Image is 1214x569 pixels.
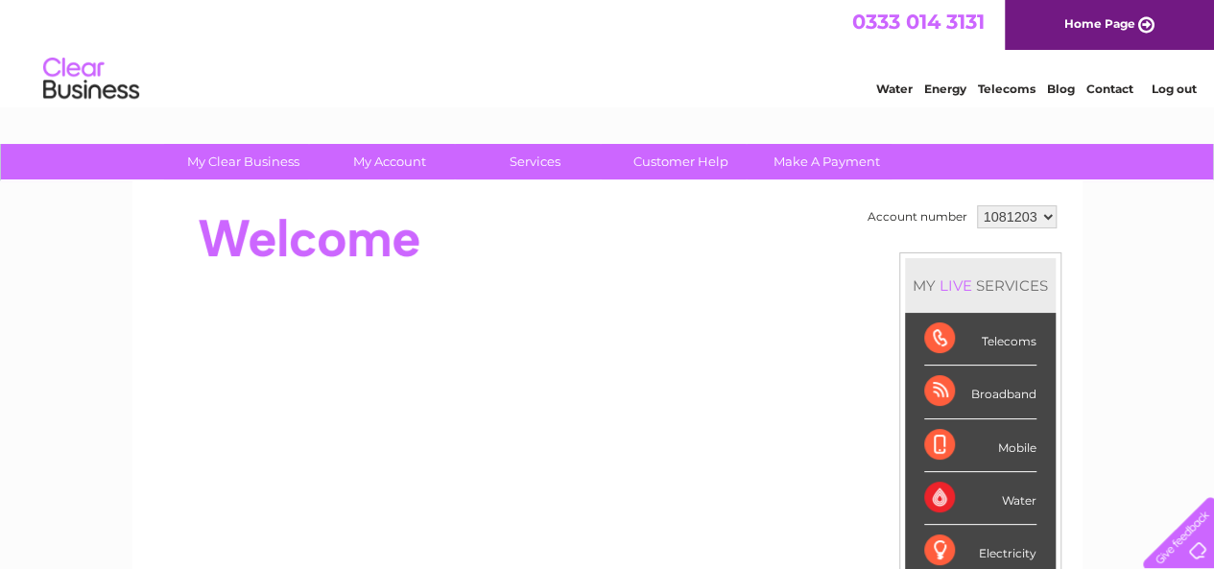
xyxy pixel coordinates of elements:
[310,144,468,179] a: My Account
[1151,82,1196,96] a: Log out
[924,313,1036,366] div: Telecoms
[1086,82,1133,96] a: Contact
[936,276,976,295] div: LIVE
[978,82,1035,96] a: Telecoms
[924,82,966,96] a: Energy
[1047,82,1075,96] a: Blog
[456,144,614,179] a: Services
[905,258,1056,313] div: MY SERVICES
[863,201,972,233] td: Account number
[602,144,760,179] a: Customer Help
[924,419,1036,472] div: Mobile
[42,50,140,108] img: logo.png
[876,82,913,96] a: Water
[155,11,1061,93] div: Clear Business is a trading name of Verastar Limited (registered in [GEOGRAPHIC_DATA] No. 3667643...
[924,366,1036,418] div: Broadband
[852,10,985,34] a: 0333 014 3131
[164,144,322,179] a: My Clear Business
[748,144,906,179] a: Make A Payment
[924,472,1036,525] div: Water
